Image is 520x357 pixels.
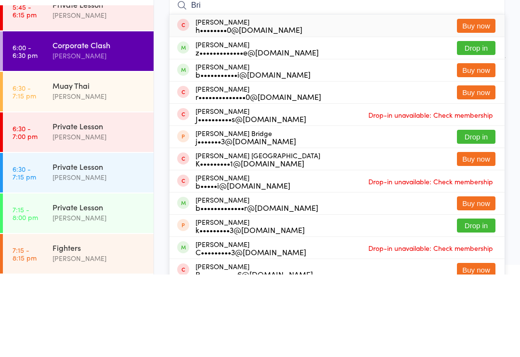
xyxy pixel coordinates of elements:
[169,34,490,44] span: [DATE] 6:00pm
[195,145,311,161] div: [PERSON_NAME]
[3,114,154,153] a: 6:00 -6:30 pmCorporate Clash[PERSON_NAME]
[366,190,495,205] span: Drop-in unavailable: Check membership
[169,44,490,54] span: [PERSON_NAME]
[13,207,38,222] time: 6:30 - 7:00 pm
[69,28,117,44] div: At
[52,133,145,144] div: [PERSON_NAME]
[457,124,495,137] button: Drop in
[169,14,505,29] h2: Corporate Clash Check-in
[195,175,321,183] div: r••••••••••••••0@[DOMAIN_NAME]
[52,163,145,173] div: Muay Thai
[195,308,305,316] div: k•••••••••3@[DOMAIN_NAME]
[13,44,36,55] a: [DATE]
[195,108,302,116] div: h••••••••0@[DOMAIN_NAME]
[3,276,154,316] a: 7:15 -8:00 pmPrivate Lesson[PERSON_NAME]
[3,235,154,275] a: 6:30 -7:15 pmPrivate Lesson[PERSON_NAME]
[195,323,306,338] div: [PERSON_NAME]
[52,203,145,214] div: Private Lesson
[169,77,505,99] input: Search
[195,256,290,272] div: [PERSON_NAME]
[195,197,306,205] div: J••••••••••s@[DOMAIN_NAME]
[3,154,154,194] a: 6:30 -7:15 pmMuay Thai[PERSON_NAME]
[457,168,495,182] button: Buy now
[457,146,495,160] button: Buy now
[195,278,318,294] div: [PERSON_NAME]
[13,288,38,303] time: 7:15 - 8:00 pm
[13,85,37,101] time: 5:45 - 6:15 pm
[52,254,145,265] div: [PERSON_NAME]
[195,234,320,249] div: [PERSON_NAME] [GEOGRAPHIC_DATA]
[69,44,117,55] div: Any location
[457,212,495,226] button: Drop in
[195,264,290,272] div: b•••••i@[DOMAIN_NAME]
[169,54,505,63] span: [GEOGRAPHIC_DATA]
[13,126,38,141] time: 6:00 - 6:30 pm
[195,286,318,294] div: b•••••••••••••r@[DOMAIN_NAME]
[52,284,145,295] div: Private Lesson
[52,173,145,184] div: [PERSON_NAME]
[457,101,495,115] button: Buy now
[195,153,311,161] div: b•••••••••••i@[DOMAIN_NAME]
[195,167,321,183] div: [PERSON_NAME]
[13,166,36,182] time: 6:30 - 7:15 pm
[457,301,495,315] button: Drop in
[195,220,296,227] div: j•••••••3@[DOMAIN_NAME]
[52,335,145,346] div: [PERSON_NAME]
[10,11,46,19] img: Bulldog Gym Castle Hill Pty Ltd
[195,131,319,138] div: z•••••••••••••e@[DOMAIN_NAME]
[195,212,296,227] div: [PERSON_NAME] Bridge
[13,247,36,263] time: 6:30 - 7:15 pm
[52,325,145,335] div: Fighters
[52,214,145,225] div: [PERSON_NAME]
[366,323,495,338] span: Drop-in unavailable: Check membership
[195,301,305,316] div: [PERSON_NAME]
[457,234,495,248] button: Buy now
[3,195,154,234] a: 6:30 -7:00 pmPrivate Lesson[PERSON_NAME]
[52,122,145,133] div: Corporate Clash
[195,100,302,116] div: [PERSON_NAME]
[195,330,306,338] div: C•••••••••3@[DOMAIN_NAME]
[52,244,145,254] div: Private Lesson
[195,242,320,249] div: K•••••••••1@[DOMAIN_NAME]
[3,73,154,113] a: 5:45 -6:15 pmPrivate Lesson[PERSON_NAME]
[13,329,37,344] time: 7:15 - 8:15 pm
[457,279,495,293] button: Buy now
[13,28,60,44] div: Events for
[52,295,145,306] div: [PERSON_NAME]
[195,190,306,205] div: [PERSON_NAME]
[366,257,495,271] span: Drop-in unavailable: Check membership
[195,123,319,138] div: [PERSON_NAME]
[3,316,154,356] a: 7:15 -8:15 pmFighters[PERSON_NAME]
[52,92,145,103] div: [PERSON_NAME]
